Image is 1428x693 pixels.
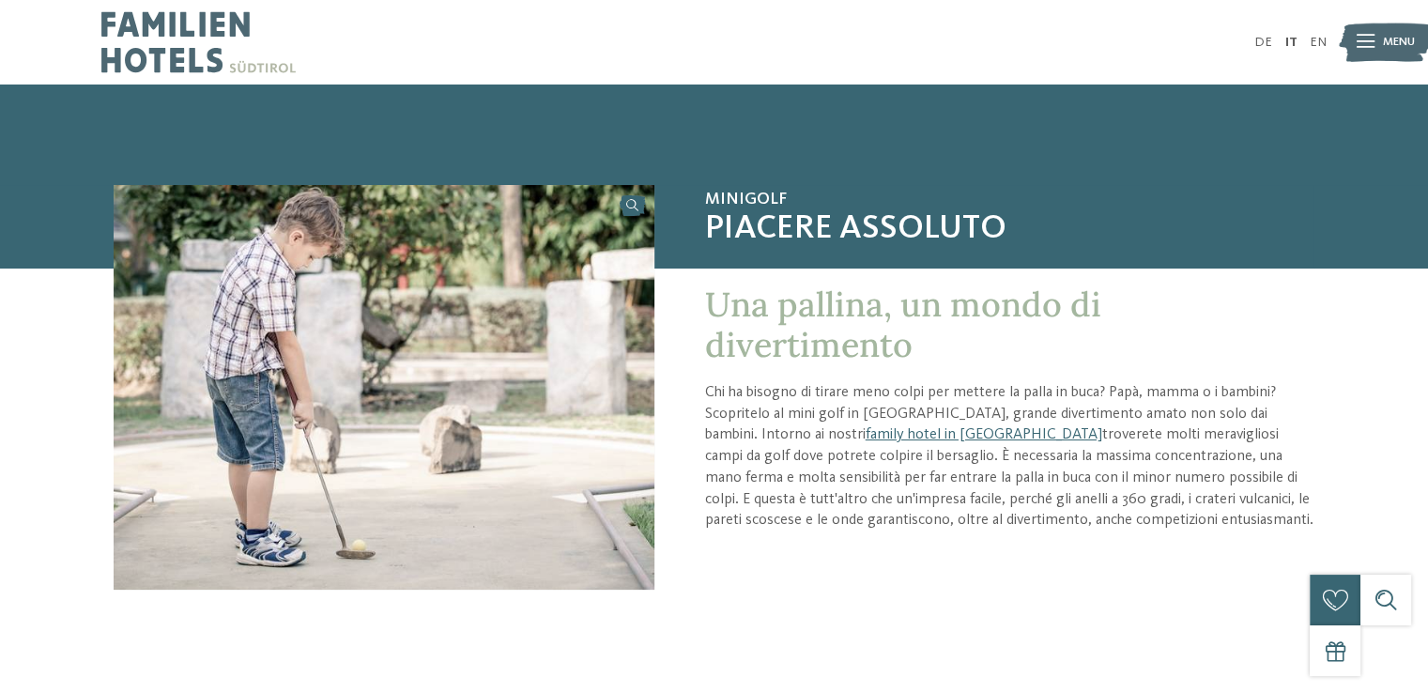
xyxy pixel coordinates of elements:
a: family hotel in [GEOGRAPHIC_DATA] [866,427,1102,442]
span: Minigolf [705,190,1314,210]
a: IT [1284,36,1297,49]
span: Piacere assoluto [705,209,1314,250]
a: DE [1254,36,1272,49]
p: Chi ha bisogno di tirare meno colpi per mettere la palla in buca? Papà, mamma o i bambini? Scopri... [705,382,1314,531]
span: Menu [1383,34,1415,51]
a: EN [1310,36,1327,49]
img: Minigolf in Alto Adige: puro divertimento [114,185,654,590]
span: Una pallina, un mondo di divertimento [705,283,1101,366]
